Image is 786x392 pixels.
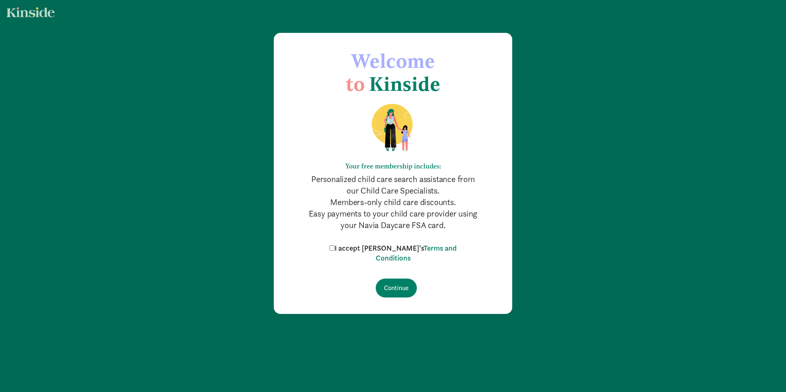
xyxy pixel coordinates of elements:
[329,245,335,251] input: I accept [PERSON_NAME]'sTerms and Conditions
[307,173,479,196] p: Personalized child care search assistance from our Child Care Specialists.
[307,162,479,170] h6: Your free membership includes:
[362,103,425,152] img: illustration-mom-daughter.png
[376,279,417,297] input: Continue
[307,196,479,208] p: Members-only child care discounts.
[327,243,459,263] label: I accept [PERSON_NAME]'s
[351,49,435,73] span: Welcome
[346,72,365,96] span: to
[376,243,457,263] a: Terms and Conditions
[7,7,55,17] img: light.svg
[307,208,479,231] p: Easy payments to your child care provider using your Navia Daycare FSA card.
[369,72,440,96] span: Kinside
